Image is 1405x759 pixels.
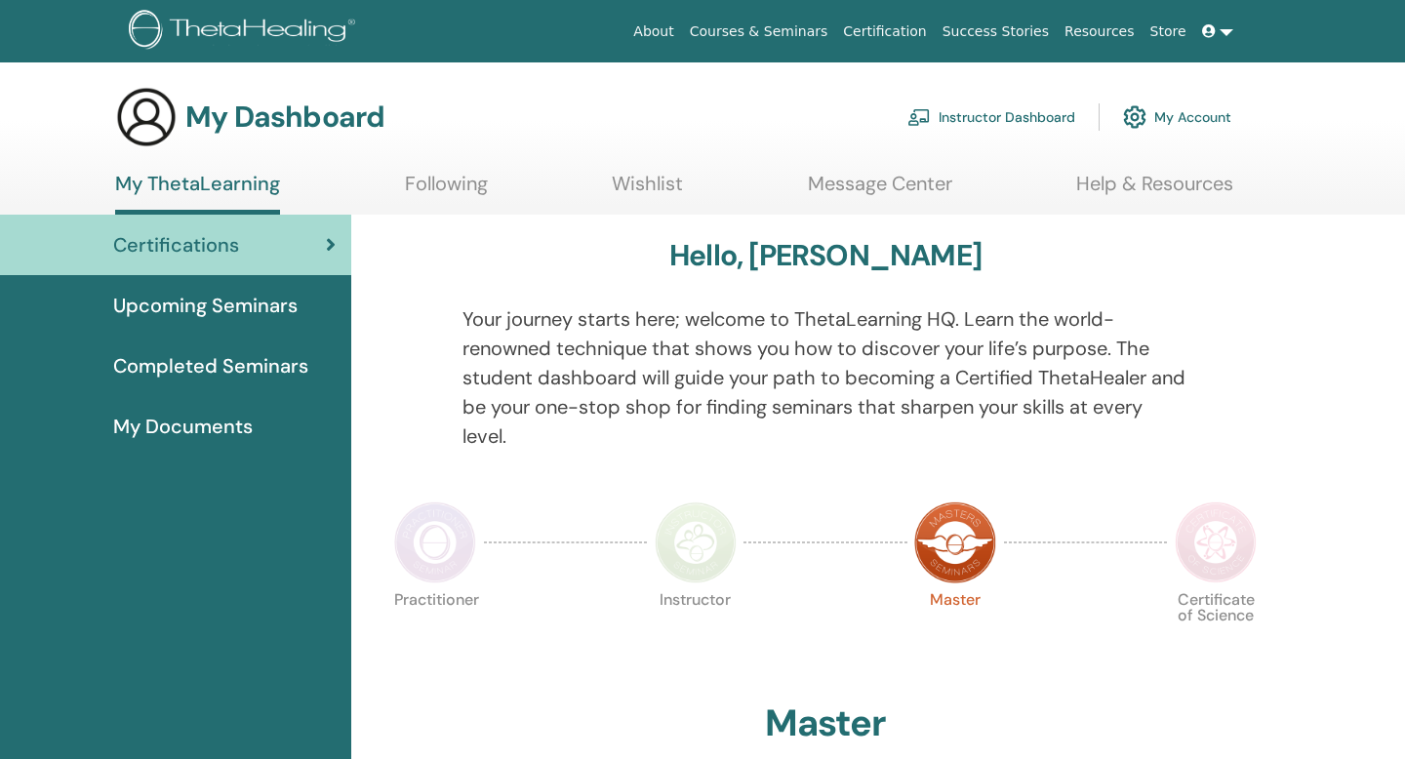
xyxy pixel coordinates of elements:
[462,304,1189,451] p: Your journey starts here; welcome to ThetaLearning HQ. Learn the world-renowned technique that sh...
[1076,172,1233,210] a: Help & Resources
[129,10,362,54] img: logo.png
[765,701,886,746] h2: Master
[1123,96,1231,139] a: My Account
[113,351,308,380] span: Completed Seminars
[394,501,476,583] img: Practitioner
[394,592,476,674] p: Practitioner
[935,14,1057,50] a: Success Stories
[1143,14,1194,50] a: Store
[907,96,1075,139] a: Instructor Dashboard
[835,14,934,50] a: Certification
[1057,14,1143,50] a: Resources
[1175,592,1257,674] p: Certificate of Science
[405,172,488,210] a: Following
[914,592,996,674] p: Master
[113,230,239,260] span: Certifications
[914,501,996,583] img: Master
[115,172,280,215] a: My ThetaLearning
[1123,100,1146,134] img: cog.svg
[612,172,683,210] a: Wishlist
[682,14,836,50] a: Courses & Seminars
[115,86,178,148] img: generic-user-icon.jpg
[113,412,253,441] span: My Documents
[655,592,737,674] p: Instructor
[669,238,982,273] h3: Hello, [PERSON_NAME]
[625,14,681,50] a: About
[655,501,737,583] img: Instructor
[1175,501,1257,583] img: Certificate of Science
[907,108,931,126] img: chalkboard-teacher.svg
[113,291,298,320] span: Upcoming Seminars
[185,100,384,135] h3: My Dashboard
[808,172,952,210] a: Message Center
